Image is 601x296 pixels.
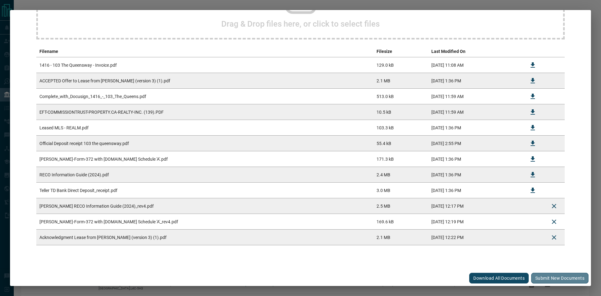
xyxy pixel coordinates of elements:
button: Download All Documents [469,273,529,283]
td: [DATE] 1:36 PM [428,151,522,167]
button: Download [525,167,540,182]
td: [DATE] 2:55 PM [428,136,522,151]
td: [DATE] 12:22 PM [428,230,522,245]
td: 1416 - 103 The Queensway - Invoice.pdf [36,57,373,73]
td: 513.0 kB [373,89,428,104]
button: Delete [547,199,562,214]
button: Download [525,58,540,73]
td: Complete_with_Docusign_1416_-_103_The_Queens.pdf [36,89,373,104]
td: 2.1 MB [373,230,428,245]
button: Delete [547,230,562,245]
td: [DATE] 11:08 AM [428,57,522,73]
button: Download [525,120,540,135]
td: [DATE] 1:36 PM [428,73,522,89]
button: Download [525,152,540,167]
td: 55.4 kB [373,136,428,151]
td: [DATE] 11:59 AM [428,89,522,104]
td: 2.5 MB [373,198,428,214]
td: [DATE] 11:59 AM [428,104,522,120]
td: [DATE] 1:36 PM [428,167,522,183]
td: [DATE] 12:19 PM [428,214,522,230]
td: EFT-COMMISSIONTRUST-PROPERTY.CA-REALTY-INC. (139).PDF [36,104,373,120]
th: Filename [36,46,373,57]
h2: Drag & Drop files here, or click to select files [221,19,380,29]
td: RECO Information Guide (2024).pdf [36,167,373,183]
td: Acknowledgment Lease from [PERSON_NAME] (version 3) (1).pdf [36,230,373,245]
button: Download [525,183,540,198]
td: [DATE] 12:17 PM [428,198,522,214]
button: Download [525,136,540,151]
td: 103.3 kB [373,120,428,136]
td: Official Deposit receipt 103 the queensway.pdf [36,136,373,151]
td: 10.5 kB [373,104,428,120]
td: 3.0 MB [373,183,428,198]
button: Submit new documents [531,273,588,283]
th: download action column [522,46,543,57]
td: [PERSON_NAME]-Form-372 with [DOMAIN_NAME] Schedule 'A'_rev4.pdf [36,214,373,230]
button: Download [525,73,540,88]
td: 2.1 MB [373,73,428,89]
td: Leased MLS - REALM.pdf [36,120,373,136]
button: Download [525,89,540,104]
button: Delete [547,214,562,229]
td: [DATE] 1:36 PM [428,120,522,136]
td: [PERSON_NAME]-Form-372 with [DOMAIN_NAME] Schedule 'A'.pdf [36,151,373,167]
td: Teller TD Bank Direct Deposit_receipt.pdf [36,183,373,198]
td: 2.4 MB [373,167,428,183]
td: [DATE] 1:36 PM [428,183,522,198]
button: Download [525,105,540,120]
th: delete file action column [543,46,565,57]
th: Last Modified On [428,46,522,57]
td: 129.0 kB [373,57,428,73]
td: [PERSON_NAME] RECO Information Guide (2024)_rev4.pdf [36,198,373,214]
td: 169.6 kB [373,214,428,230]
th: Filesize [373,46,428,57]
td: 171.3 kB [373,151,428,167]
td: ACCEPTED Offer to Lease from [PERSON_NAME] (version 3) (1).pdf [36,73,373,89]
